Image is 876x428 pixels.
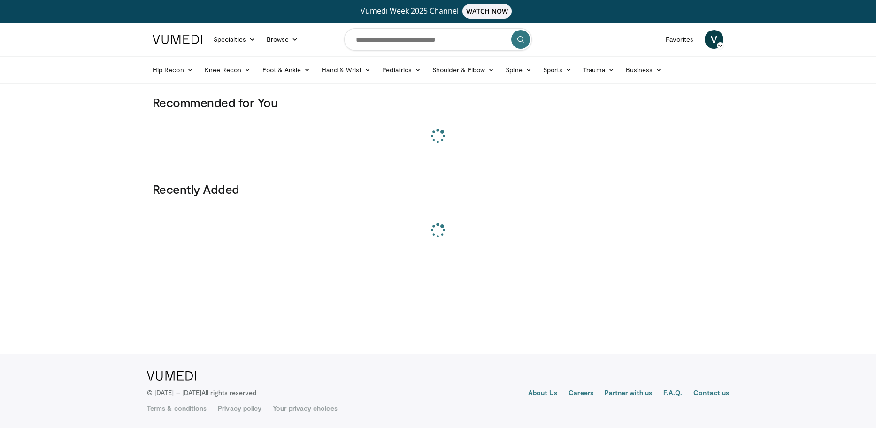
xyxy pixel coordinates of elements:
img: VuMedi Logo [153,35,202,44]
a: Partner with us [605,388,652,399]
a: Spine [500,61,537,79]
a: F.A.Q. [663,388,682,399]
a: Hip Recon [147,61,199,79]
a: Browse [261,30,304,49]
a: Knee Recon [199,61,257,79]
h3: Recently Added [153,182,723,197]
a: About Us [528,388,558,399]
a: Careers [569,388,593,399]
a: Sports [538,61,578,79]
h3: Recommended for You [153,95,723,110]
a: Your privacy choices [273,404,337,413]
a: Foot & Ankle [257,61,316,79]
a: Specialties [208,30,261,49]
a: V [705,30,723,49]
a: Terms & conditions [147,404,207,413]
img: VuMedi Logo [147,371,196,381]
a: Contact us [693,388,729,399]
p: © [DATE] – [DATE] [147,388,257,397]
a: Business [620,61,668,79]
a: Hand & Wrist [316,61,377,79]
a: Favorites [660,30,699,49]
a: Privacy policy [218,404,261,413]
span: WATCH NOW [462,4,512,19]
input: Search topics, interventions [344,28,532,51]
span: All rights reserved [201,389,256,397]
a: Trauma [577,61,620,79]
a: Pediatrics [377,61,427,79]
a: Shoulder & Elbow [427,61,500,79]
a: Vumedi Week 2025 ChannelWATCH NOW [154,4,722,19]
